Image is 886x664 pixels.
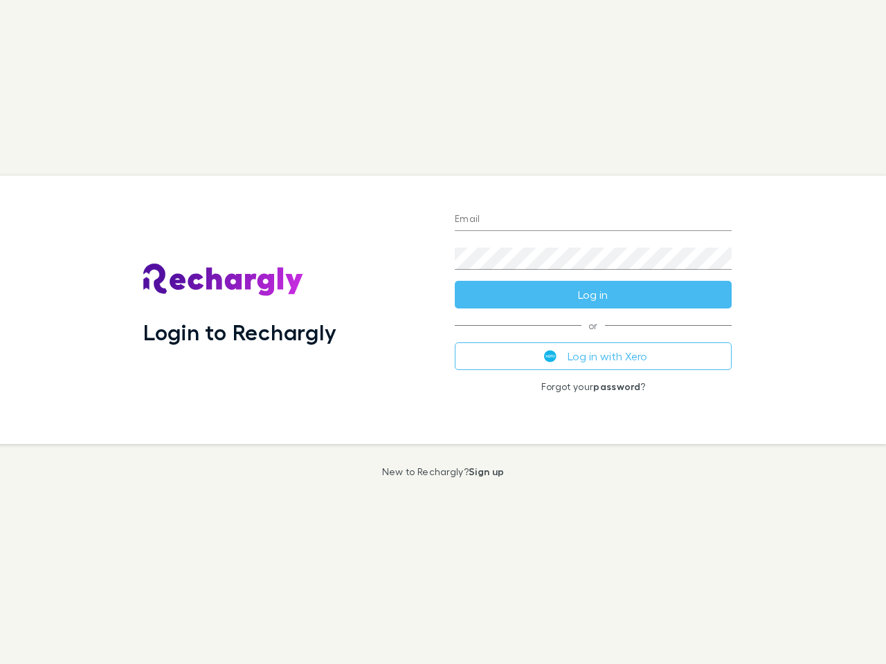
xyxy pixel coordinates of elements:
a: Sign up [469,465,504,477]
span: or [455,325,732,326]
p: Forgot your ? [455,381,732,392]
h1: Login to Rechargly [143,319,336,345]
a: password [593,380,640,392]
img: Xero's logo [544,350,557,362]
img: Rechargly's Logo [143,264,304,297]
button: Log in [455,281,732,308]
button: Log in with Xero [455,342,732,370]
p: New to Rechargly? [382,466,505,477]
